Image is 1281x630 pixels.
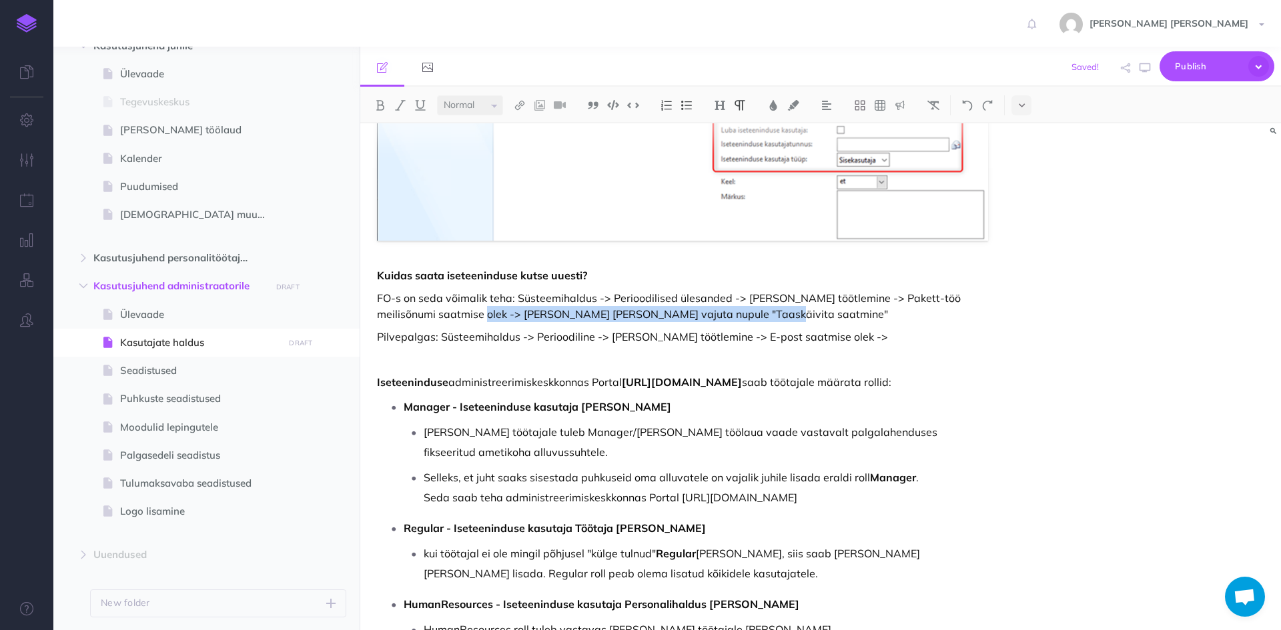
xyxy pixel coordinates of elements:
strong: Iseteeninduse [377,375,448,389]
span: [DEMOGRAPHIC_DATA] muudatused [120,207,280,223]
span: Publish [1175,56,1242,77]
span: Kasutusjuhend personalitöötajale [93,250,263,266]
img: Blockquote button [587,100,599,111]
span: Puhkuste seadistused [120,391,280,407]
img: Redo [981,100,993,111]
span: [PERSON_NAME] töölaud [120,122,280,138]
p: Selleks, et juht saaks sisestada puhkuseid oma alluvatele on vajalik juhile lisada eraldi roll . [424,467,988,487]
span: Puudumised [120,179,280,195]
button: DRAFT [271,279,304,295]
span: Moodulid lepingutele [120,419,280,435]
strong: [URL][DOMAIN_NAME] [622,375,742,389]
img: logo-mark.svg [17,14,37,33]
img: Alignment dropdown menu button [821,100,833,111]
small: DRAFT [289,339,312,347]
img: Create table button [874,100,886,111]
img: Bold button [374,100,386,111]
p: FO-s on seda võimalik teha: Süsteemihaldus -> Perioodilised ülesanded -> [PERSON_NAME] töötlemine... [377,290,988,322]
span: Uuendused [93,547,263,563]
strong: Kuidas saata iseteeninduse kutse uuesti? [377,269,587,282]
button: New folder [90,589,346,617]
p: New folder [101,595,150,610]
span: Seadistused [120,363,280,379]
img: Inline code button [627,100,639,110]
span: Palgasedeli seadistus [120,447,280,463]
p: kui töötajal ei ole mingil põhjusel "külge tulnud" [PERSON_NAME], siis saab [PERSON_NAME] [PERSON... [424,543,988,583]
span: Kasutusjuhend administraatorile [93,278,263,294]
strong: Regular - Iseteeninduse kasutaja Töötaja [PERSON_NAME] [404,521,706,535]
img: Paragraph button [734,100,746,111]
small: DRAFT [276,283,300,291]
img: Callout dropdown menu button [894,100,906,111]
span: Kalender [120,151,280,167]
span: Tegevuskeskus [120,94,280,110]
button: Publish [1160,51,1274,81]
span: Ülevaade [120,307,280,323]
p: [PERSON_NAME] töötajale tuleb Manager/[PERSON_NAME] töölaua vaade vastavalt palgalahenduses fikse... [424,422,988,462]
strong: Regular [656,547,696,560]
img: Text background color button [787,100,799,111]
span: Logo lisamine [120,503,280,519]
img: 0bf3c2874891d965dab3c1b08e631cda.jpg [1059,13,1083,36]
button: DRAFT [284,335,318,351]
img: Add video button [554,100,566,111]
span: Tulumaksavaba seadistused [120,475,280,491]
strong: Manager - Iseteeninduse kasutaja [PERSON_NAME] [404,400,671,413]
img: Unordered list button [681,100,693,111]
span: Kasutajate haldus [120,335,280,351]
img: Add image button [534,100,546,111]
img: Headings dropdown button [714,100,726,111]
img: Code block button [607,100,619,110]
p: administreerimiskeskkonnas Portal saab töötajale määrata rollid: [377,374,988,390]
img: Undo [961,100,973,111]
img: Underline button [414,100,426,111]
p: Pilvepalgas: Süsteemihaldus -> Perioodiline -> [PERSON_NAME] töötlemine -> E-post saatmise olek -> [377,329,988,345]
strong: HumanResources - Iseteeninduse kasutaja Personalihaldus [PERSON_NAME] [404,597,799,611]
img: Link button [514,100,526,111]
span: [PERSON_NAME] [PERSON_NAME] [1083,17,1255,29]
span: Ülevaade [120,66,280,82]
p: Seda saab teha administreerimiskeskkonnas Portal [URL][DOMAIN_NAME] [424,487,988,507]
img: Italic button [394,100,406,111]
img: Text color button [767,100,779,111]
img: Clear styles button [927,100,939,111]
img: Ordered list button [661,100,673,111]
div: Open chat [1225,577,1265,617]
span: Saved! [1072,61,1099,72]
strong: Manager [870,471,916,484]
